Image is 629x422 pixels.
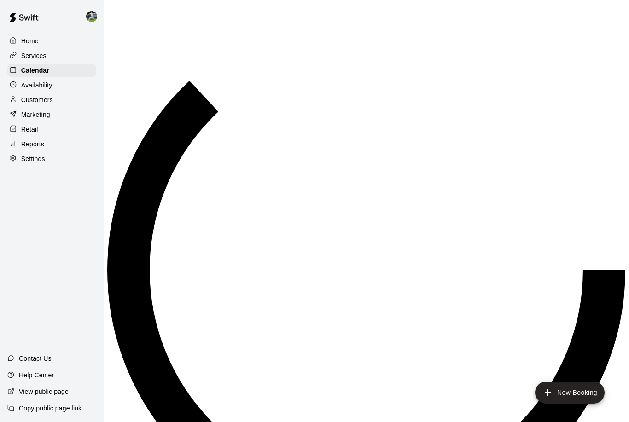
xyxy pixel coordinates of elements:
[19,354,52,363] p: Contact Us
[21,95,53,104] p: Customers
[19,404,82,413] p: Copy public page link
[21,139,44,149] p: Reports
[21,125,38,134] p: Retail
[19,387,69,396] p: View public page
[19,370,54,380] p: Help Center
[7,34,96,48] a: Home
[535,382,605,404] button: add
[21,154,45,163] p: Settings
[7,137,96,151] a: Reports
[7,152,96,166] a: Settings
[21,66,49,75] p: Calendar
[7,108,96,121] a: Marketing
[21,110,50,119] p: Marketing
[7,64,96,77] a: Calendar
[21,81,52,90] p: Availability
[84,7,104,26] div: Rylan Pranger
[86,11,97,22] img: Rylan Pranger
[7,78,96,92] a: Availability
[21,36,39,46] p: Home
[7,93,96,107] a: Customers
[7,122,96,136] a: Retail
[7,49,96,63] a: Services
[21,51,47,60] p: Services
